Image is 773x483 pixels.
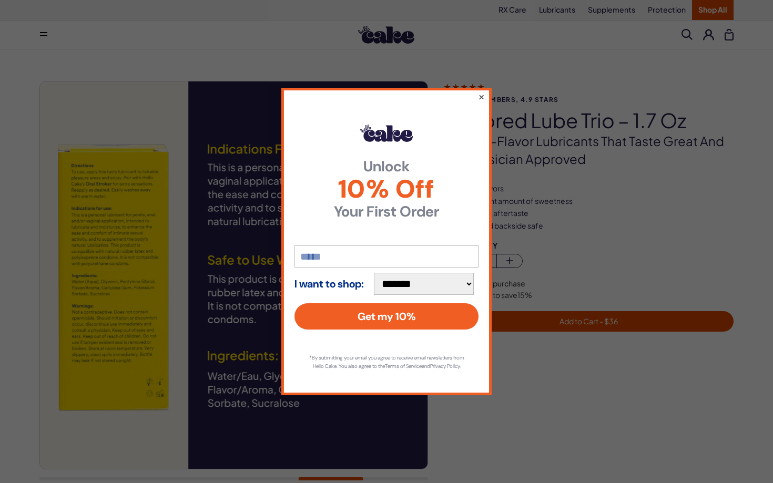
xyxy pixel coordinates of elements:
[294,204,479,219] strong: Your First Order
[294,303,479,330] button: Get my 10%
[360,125,413,141] img: Hello Cake
[385,363,422,369] a: Terms of Service
[478,90,485,103] button: ×
[305,354,468,371] p: *By submitting your email you agree to receive email newsletters from Hello Cake. You also agree ...
[294,159,479,174] strong: Unlock
[294,177,479,202] span: 10% Off
[294,278,364,290] strong: I want to shop:
[430,363,460,369] a: Privacy Policy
